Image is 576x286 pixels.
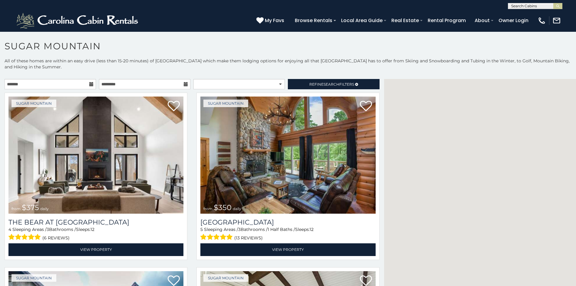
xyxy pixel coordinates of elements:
[234,234,263,242] span: (13 reviews)
[47,227,49,232] span: 3
[12,274,56,282] a: Sugar Mountain
[12,206,21,211] span: from
[495,15,532,26] a: Owner Login
[288,79,379,89] a: RefineSearchFilters
[168,100,180,113] a: Add to favorites
[203,206,212,211] span: from
[8,97,183,214] a: The Bear At Sugar Mountain from $375 daily
[200,218,375,226] h3: Grouse Moor Lodge
[538,16,546,25] img: phone-regular-white.png
[425,15,469,26] a: Rental Program
[91,227,94,232] span: 12
[40,206,49,211] span: daily
[200,226,375,242] div: Sleeping Areas / Bathrooms / Sleeps:
[8,218,183,226] a: The Bear At [GEOGRAPHIC_DATA]
[360,100,372,113] a: Add to favorites
[203,100,248,107] a: Sugar Mountain
[8,97,183,214] img: The Bear At Sugar Mountain
[388,15,422,26] a: Real Estate
[8,226,183,242] div: Sleeping Areas / Bathrooms / Sleeps:
[42,234,70,242] span: (6 reviews)
[200,227,203,232] span: 5
[200,97,375,214] img: Grouse Moor Lodge
[214,203,232,212] span: $350
[338,15,386,26] a: Local Area Guide
[310,227,314,232] span: 12
[324,82,339,87] span: Search
[472,15,493,26] a: About
[15,12,141,30] img: White-1-2.png
[12,100,56,107] a: Sugar Mountain
[200,218,375,226] a: [GEOGRAPHIC_DATA]
[552,16,561,25] img: mail-regular-white.png
[233,206,241,211] span: daily
[200,243,375,256] a: View Property
[268,227,295,232] span: 1 Half Baths /
[238,227,241,232] span: 3
[265,17,284,24] span: My Favs
[203,274,248,282] a: Sugar Mountain
[292,15,335,26] a: Browse Rentals
[8,243,183,256] a: View Property
[309,82,354,87] span: Refine Filters
[8,218,183,226] h3: The Bear At Sugar Mountain
[256,17,286,25] a: My Favs
[200,97,375,214] a: Grouse Moor Lodge from $350 daily
[8,227,11,232] span: 4
[22,203,39,212] span: $375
